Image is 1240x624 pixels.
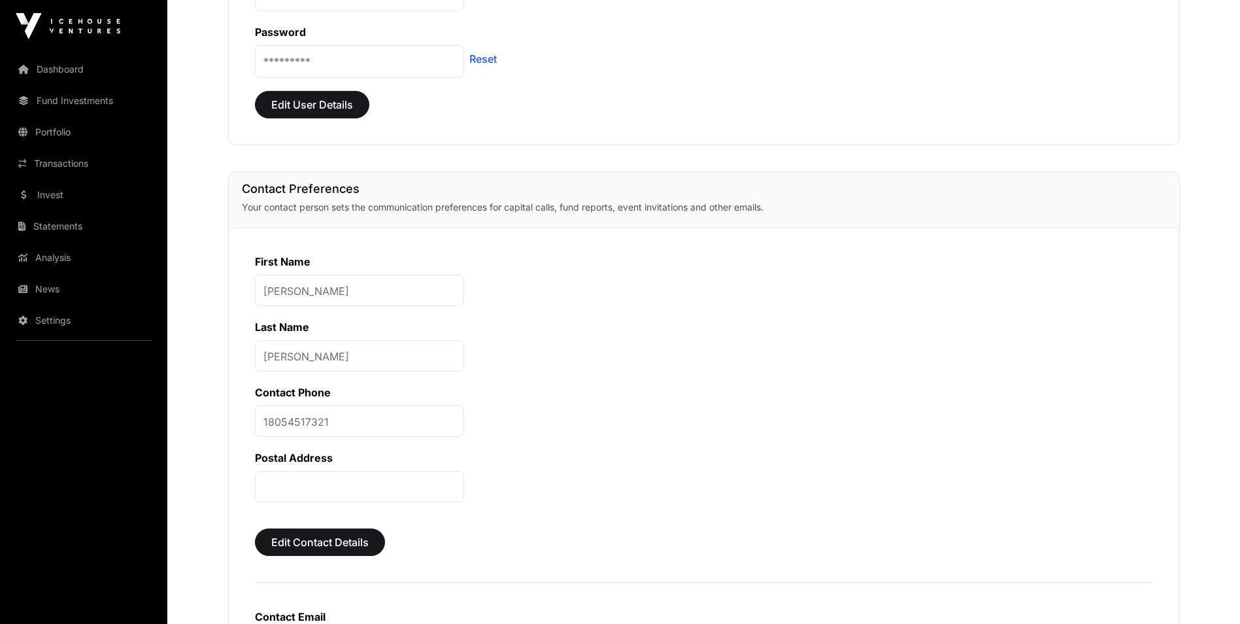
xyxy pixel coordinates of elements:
[10,149,157,178] a: Transactions
[255,406,464,437] p: 18054517321
[10,243,157,272] a: Analysis
[1175,561,1240,624] iframe: Chat Widget
[271,97,353,113] span: Edit User Details
[255,529,385,556] button: Edit Contact Details
[255,91,369,118] button: Edit User Details
[255,26,306,39] label: Password
[10,275,157,303] a: News
[255,321,309,334] label: Last Name
[242,180,1166,198] h1: Contact Preferences
[255,275,464,306] p: [PERSON_NAME]
[255,610,326,623] label: Contact Email
[469,51,497,67] a: Reset
[242,201,1166,214] p: Your contact person sets the communication preferences for capital calls, fund reports, event inv...
[10,212,157,241] a: Statements
[255,451,333,464] label: Postal Address
[255,340,464,372] p: [PERSON_NAME]
[10,306,157,335] a: Settings
[16,13,120,39] img: Icehouse Ventures Logo
[255,255,310,268] label: First Name
[10,118,157,147] a: Portfolio
[10,55,157,84] a: Dashboard
[255,386,331,399] label: Contact Phone
[10,181,157,209] a: Invest
[10,86,157,115] a: Fund Investments
[271,534,369,550] span: Edit Contact Details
